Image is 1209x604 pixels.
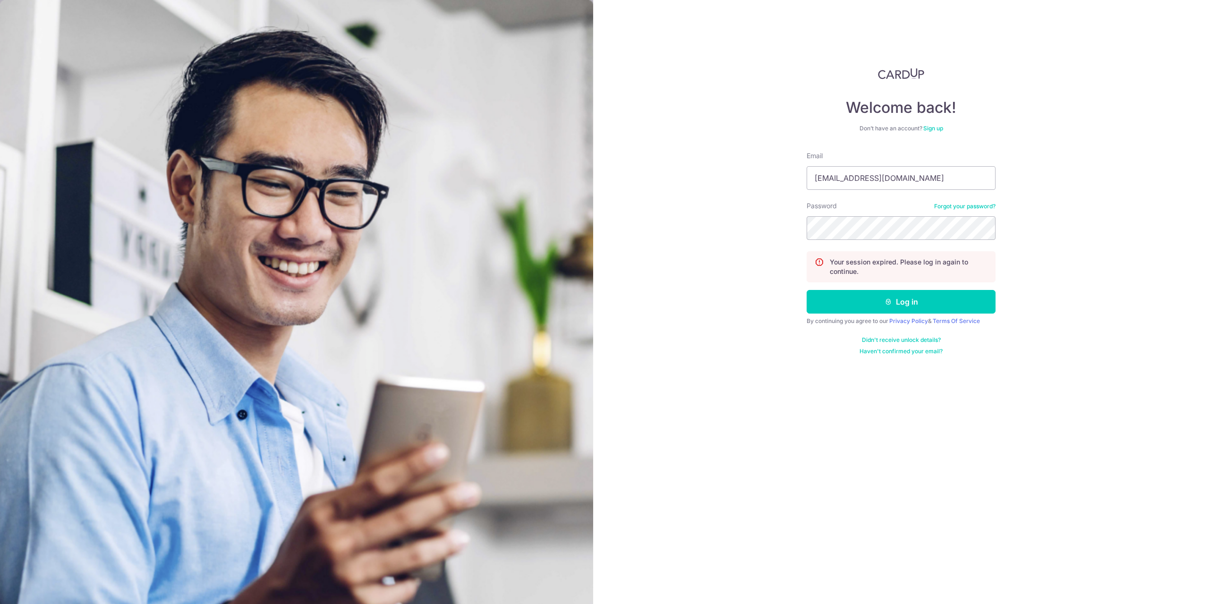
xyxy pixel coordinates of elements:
[934,203,996,210] a: Forgot your password?
[807,125,996,132] div: Don’t have an account?
[807,98,996,117] h4: Welcome back!
[862,336,941,344] a: Didn't receive unlock details?
[860,348,943,355] a: Haven't confirmed your email?
[807,290,996,314] button: Log in
[889,317,928,324] a: Privacy Policy
[923,125,943,132] a: Sign up
[807,317,996,325] div: By continuing you agree to our &
[807,166,996,190] input: Enter your Email
[933,317,980,324] a: Terms Of Service
[807,201,837,211] label: Password
[878,68,924,79] img: CardUp Logo
[807,151,823,161] label: Email
[830,257,988,276] p: Your session expired. Please log in again to continue.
